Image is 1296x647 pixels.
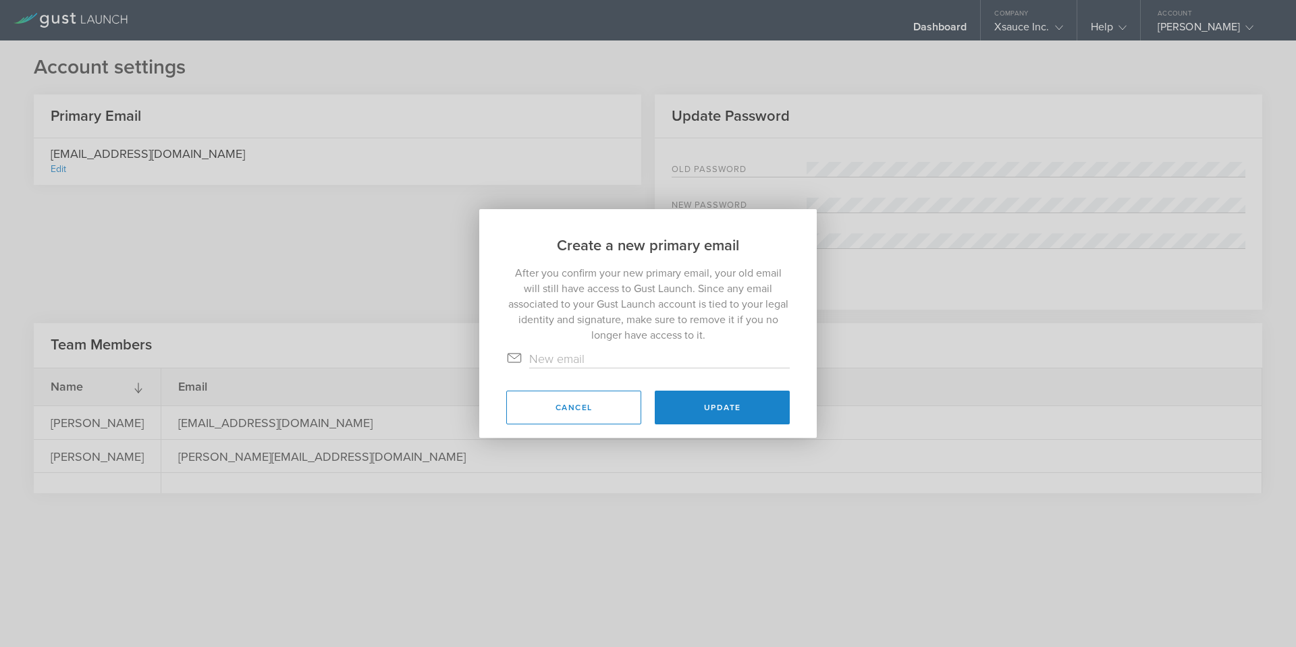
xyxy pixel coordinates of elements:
[506,391,641,424] button: Cancel
[529,350,790,368] input: New email
[506,266,790,343] p: After you confirm your new primary email, your old email will still have access to Gust Launch. S...
[655,391,790,424] button: Update
[1228,582,1296,647] iframe: Chat Widget
[479,209,817,256] h2: Create a new primary email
